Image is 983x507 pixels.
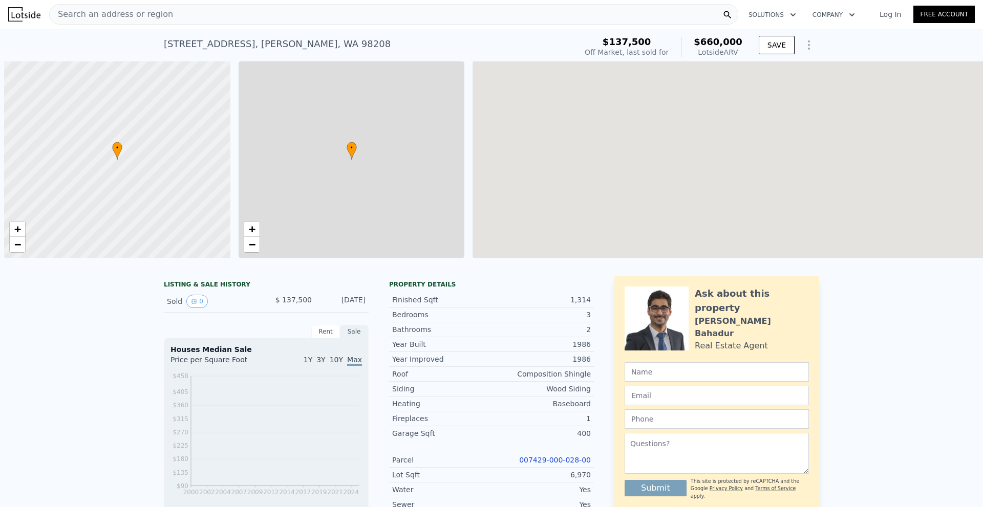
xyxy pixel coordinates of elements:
[491,428,591,438] div: 400
[164,280,369,291] div: LISTING & SALE HISTORY
[392,455,491,465] div: Parcel
[389,280,594,289] div: Property details
[311,489,327,496] tspan: 2019
[695,286,809,315] div: Ask about this property
[913,6,975,23] a: Free Account
[759,36,795,54] button: SAVE
[344,489,359,496] tspan: 2024
[625,480,687,496] button: Submit
[392,324,491,335] div: Bathrooms
[215,489,231,496] tspan: 2004
[177,482,188,490] tspan: $90
[14,238,21,251] span: −
[392,295,491,305] div: Finished Sqft
[392,470,491,480] div: Lot Sqft
[491,369,591,379] div: Composition Shingle
[710,486,743,491] a: Privacy Policy
[491,354,591,364] div: 1986
[392,428,491,438] div: Garage Sqft
[164,37,391,51] div: [STREET_ADDRESS] , [PERSON_NAME] , WA 98208
[248,223,255,235] span: +
[231,489,247,496] tspan: 2007
[304,356,312,364] span: 1Y
[50,8,173,20] span: Search an address or region
[491,339,591,349] div: 1986
[244,237,260,252] a: Zoom out
[585,47,669,57] div: Off Market, last sold for
[694,47,742,57] div: Lotside ARV
[392,413,491,424] div: Fireplaces
[625,409,809,429] input: Phone
[330,356,343,364] span: 10Y
[170,344,362,355] div: Houses Median Sale
[392,369,491,379] div: Roof
[491,484,591,495] div: Yes
[320,295,366,308] div: [DATE]
[10,222,25,237] a: Zoom in
[167,295,258,308] div: Sold
[311,325,340,338] div: Rent
[491,324,591,335] div: 2
[247,489,263,496] tspan: 2009
[695,315,809,340] div: [PERSON_NAME] Bahadur
[8,7,40,21] img: Lotside
[804,6,863,24] button: Company
[173,415,188,423] tspan: $315
[347,143,357,152] span: •
[392,339,491,349] div: Year Built
[491,399,591,409] div: Baseboard
[347,142,357,160] div: •
[275,296,312,304] span: $ 137,500
[491,470,591,480] div: 6,970
[347,356,362,366] span: Max
[755,486,796,491] a: Terms of Service
[173,442,188,449] tspan: $225
[740,6,804,24] button: Solutions
[392,310,491,320] div: Bedrooms
[694,36,742,47] span: $660,000
[244,222,260,237] a: Zoom in
[491,413,591,424] div: 1
[173,388,188,395] tspan: $405
[695,340,768,352] div: Real Estate Agent
[183,489,199,496] tspan: 2000
[603,36,651,47] span: $137,500
[186,295,208,308] button: View historical data
[392,384,491,394] div: Siding
[625,362,809,382] input: Name
[173,402,188,409] tspan: $360
[173,455,188,462] tspan: $180
[10,237,25,252] a: Zoom out
[316,356,325,364] span: 3Y
[279,489,295,496] tspan: 2014
[112,143,122,152] span: •
[340,325,369,338] div: Sale
[112,142,122,160] div: •
[867,9,913,19] a: Log In
[491,384,591,394] div: Wood Siding
[491,310,591,320] div: 3
[263,489,279,496] tspan: 2012
[491,295,591,305] div: 1,314
[14,223,21,235] span: +
[392,484,491,495] div: Water
[392,354,491,364] div: Year Improved
[295,489,311,496] tspan: 2017
[199,489,215,496] tspan: 2002
[173,372,188,380] tspan: $458
[173,429,188,436] tspan: $270
[691,478,809,500] div: This site is protected by reCAPTCHA and the Google and apply.
[173,469,188,476] tspan: $135
[327,489,343,496] tspan: 2021
[625,386,809,405] input: Email
[392,399,491,409] div: Heating
[519,456,591,464] a: 007429-000-028-00
[799,35,819,55] button: Show Options
[170,355,266,371] div: Price per Square Foot
[248,238,255,251] span: −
